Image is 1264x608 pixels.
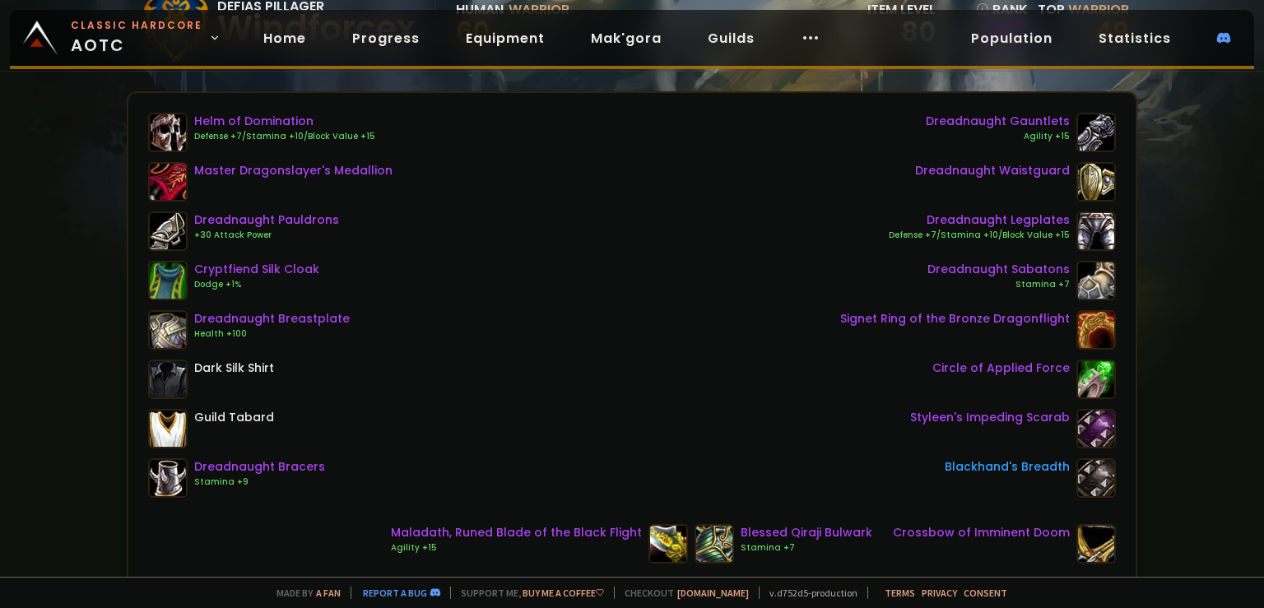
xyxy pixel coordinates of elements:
div: Guild Tabard [194,409,274,426]
span: AOTC [71,18,202,58]
div: Dreadnaught Legplates [889,211,1070,229]
img: item-22423 [148,458,188,498]
a: Statistics [1085,21,1184,55]
img: item-22421 [1076,113,1116,152]
span: v. d752d5 - production [759,587,857,599]
a: Privacy [922,587,957,599]
a: [DOMAIN_NAME] [677,587,749,599]
span: Checkout [614,587,749,599]
a: Buy me a coffee [523,587,604,599]
div: Defense +7/Stamina +10/Block Value +15 [889,229,1070,242]
div: Maladath, Runed Blade of the Black Flight [391,524,642,541]
div: Circle of Applied Force [932,360,1070,377]
div: Crossbow of Imminent Doom [893,524,1070,541]
div: Dreadnaught Breastplate [194,310,350,327]
img: item-21460 [148,113,188,152]
img: item-22938 [148,261,188,300]
div: Agility +15 [391,541,642,555]
img: item-13965 [1076,458,1116,498]
span: Made by [267,587,341,599]
div: Dreadnaught Pauldrons [194,211,339,229]
a: Equipment [453,21,558,55]
a: Guilds [695,21,768,55]
img: item-4333 [148,360,188,399]
small: Classic Hardcore [71,18,202,33]
div: Agility +15 [926,130,1070,143]
div: Dreadnaught Sabatons [927,261,1070,278]
div: Dreadnaught Bracers [194,458,325,476]
a: Report a bug [363,587,427,599]
div: Dreadnaught Waistguard [915,162,1070,179]
div: Cryptfiend Silk Cloak [194,261,319,278]
a: Consent [964,587,1007,599]
div: Stamina +7 [741,541,872,555]
img: item-21459 [1076,524,1116,564]
img: item-22416 [148,310,188,350]
div: Stamina +7 [927,278,1070,291]
div: Defense +7/Stamina +10/Block Value +15 [194,130,375,143]
img: item-5976 [148,409,188,448]
img: item-22422 [1076,162,1116,202]
div: Master Dragonslayer's Medallion [194,162,393,179]
div: Stamina +9 [194,476,325,489]
a: a fan [316,587,341,599]
div: Helm of Domination [194,113,375,130]
img: item-22420 [1076,261,1116,300]
img: item-19351 [648,524,688,564]
span: Support me, [450,587,604,599]
img: item-19432 [1076,360,1116,399]
a: Home [250,21,319,55]
a: Terms [885,587,915,599]
img: item-21203 [1076,310,1116,350]
img: item-22419 [148,211,188,251]
div: Signet Ring of the Bronze Dragonflight [840,310,1070,327]
a: Population [958,21,1066,55]
img: item-19431 [1076,409,1116,448]
div: Dark Silk Shirt [194,360,274,377]
a: Mak'gora [578,21,675,55]
img: item-21269 [695,524,734,564]
div: +30 Attack Power [194,229,339,242]
img: item-19383 [148,162,188,202]
div: Blackhand's Breadth [945,458,1070,476]
div: Dreadnaught Gauntlets [926,113,1070,130]
a: Classic HardcoreAOTC [10,10,230,66]
div: Styleen's Impeding Scarab [910,409,1070,426]
a: Progress [339,21,433,55]
div: Health +100 [194,327,350,341]
img: item-22417 [1076,211,1116,251]
div: Blessed Qiraji Bulwark [741,524,872,541]
div: Dodge +1% [194,278,319,291]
